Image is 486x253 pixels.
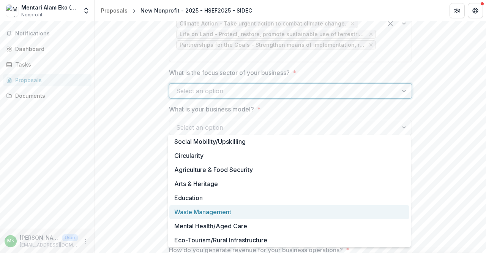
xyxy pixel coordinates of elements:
div: Mentari Alam Eko (M) Sdn Bhd [21,3,78,11]
a: Tasks [3,58,92,71]
div: Agriculture & Food Security [169,163,409,177]
span: Partnerships for the Goals - Strengthen means of implementation, revitalize global partnership. [180,42,366,48]
div: Arts & Heritage [169,177,409,191]
div: Documents [15,92,85,100]
a: Dashboard [3,43,92,55]
div: Remove Climate Action - Take urgent action to combat climate change. [349,20,356,27]
div: Mae Ooi <mae@maeko.com.my> [7,239,14,243]
span: Climate Action - Take urgent action to combat climate change. [180,21,346,27]
p: User [62,234,78,241]
span: Nonprofit [21,11,43,18]
div: Mental Health/Aged Care [169,219,409,233]
div: Tasks [15,60,85,68]
div: Select options list [168,135,411,247]
span: Life on Land - Protect, restore, promote sustainable use of terrestrial ecosystems. [180,31,365,38]
nav: breadcrumb [98,5,255,16]
span: Notifications [15,30,88,37]
div: Proposals [15,76,85,84]
button: More [81,237,90,246]
div: Social Mobility/Upskilling [169,135,409,149]
img: Mentari Alam Eko (M) Sdn Bhd [6,5,18,17]
div: Clear selected options [384,18,396,30]
a: Documents [3,89,92,102]
div: Remove Life on Land - Protect, restore, promote sustainable use of terrestrial ecosystems. [368,30,374,38]
button: Get Help [468,3,483,18]
button: Partners [450,3,465,18]
p: [PERSON_NAME] <[PERSON_NAME][EMAIL_ADDRESS][DOMAIN_NAME]> [20,234,59,242]
p: [EMAIL_ADDRESS][DOMAIN_NAME] [20,242,78,248]
div: Dashboard [15,45,85,53]
div: Education [169,191,409,205]
p: What is the focus sector of your business? [169,68,290,77]
div: Eco-Tourism/Rural Infrastructure [169,233,409,247]
a: Proposals [98,5,131,16]
div: Remove Partnerships for the Goals - Strengthen means of implementation, revitalize global partner... [368,41,374,49]
div: New Nonprofit - 2025 - HSEF2025 - SIDEC [140,6,252,14]
button: Open entity switcher [81,3,92,18]
a: Proposals [3,74,92,86]
div: Circularity [169,149,409,163]
div: Waste Management [169,205,409,219]
button: Notifications [3,27,92,40]
p: What is your business model? [169,105,254,114]
div: Proposals [101,6,128,14]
